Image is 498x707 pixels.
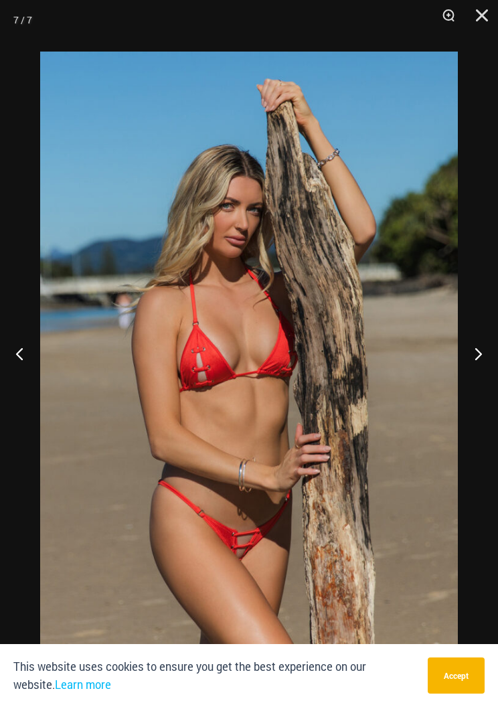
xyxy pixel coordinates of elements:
a: Learn more [55,678,111,692]
div: 7 / 7 [13,10,32,30]
p: This website uses cookies to ensure you get the best experience on our website. [13,657,418,694]
button: Accept [428,657,485,694]
button: Next [448,320,498,387]
img: Link Tangello 3070 Tri Top 2031 Cheeky 04 [40,52,458,678]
